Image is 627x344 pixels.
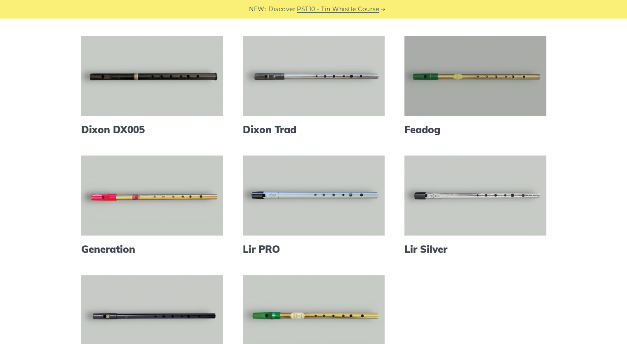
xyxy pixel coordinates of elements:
[243,243,385,255] a: Lir PRO
[297,5,379,14] a: PST10 - Tin Whistle Course
[81,124,223,136] a: Dixon DX005
[243,124,385,136] a: Dixon Trad
[81,243,223,255] a: Generation
[249,5,266,14] span: NEW:
[404,243,546,255] a: Lir Silver
[268,5,296,14] span: Discover
[404,124,546,136] a: Feadog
